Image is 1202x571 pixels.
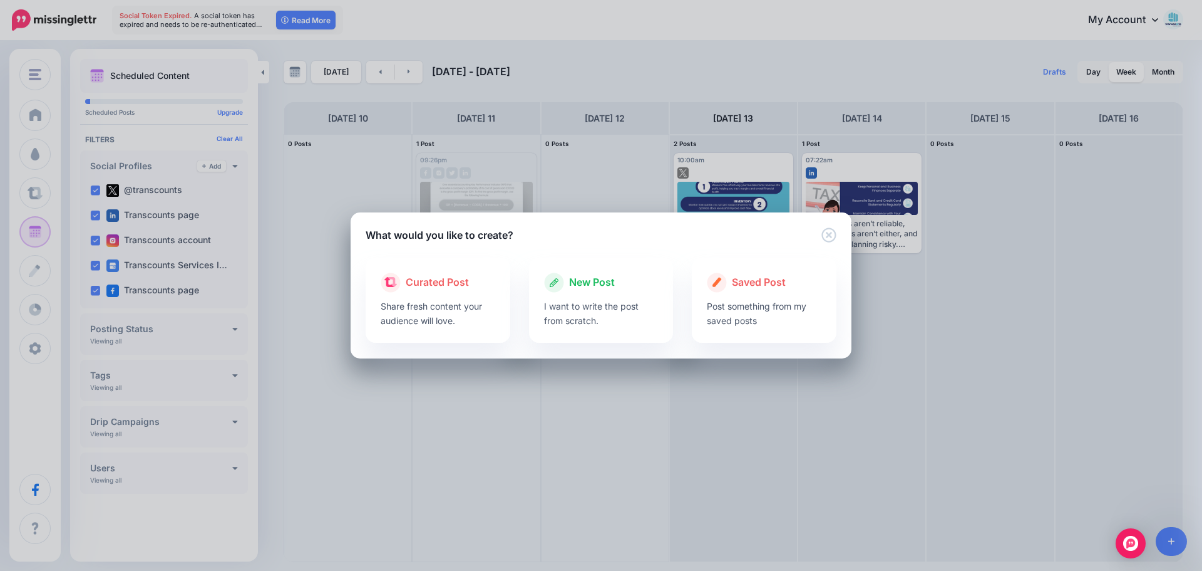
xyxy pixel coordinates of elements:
div: Open Intercom Messenger [1116,528,1146,558]
span: Curated Post [406,275,469,291]
span: New Post [569,275,615,291]
img: curate.png [384,277,397,287]
span: Saved Post [732,275,786,291]
h5: What would you like to create? [366,228,513,243]
p: Post something from my saved posts [707,299,821,328]
img: create.png [712,277,722,287]
button: Close [821,228,836,243]
p: Share fresh content your audience will love. [381,299,495,328]
p: I want to write the post from scratch. [544,299,659,328]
